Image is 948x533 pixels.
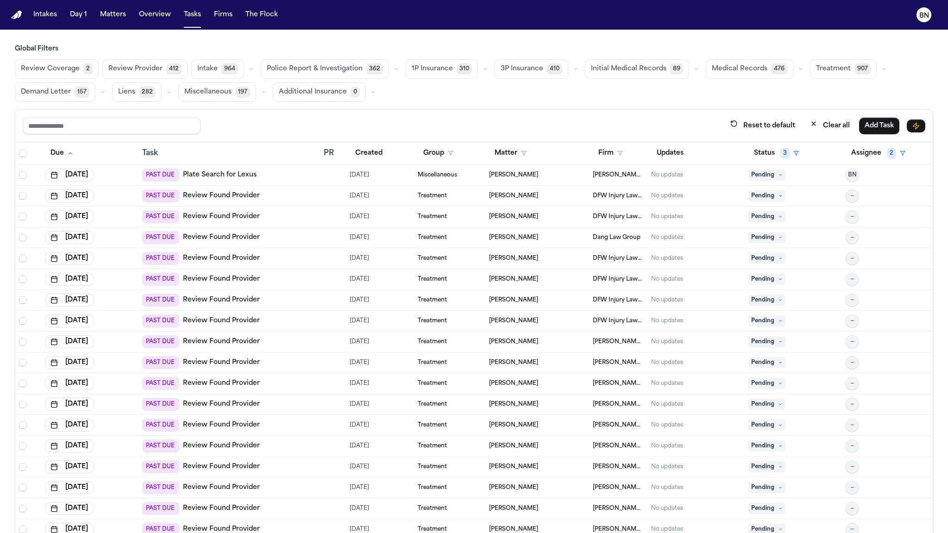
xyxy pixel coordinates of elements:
[351,87,360,98] span: 0
[108,64,163,74] span: Review Provider
[261,59,389,79] button: Police Report & Investigation362
[19,401,26,408] span: Select row
[183,191,260,201] a: Review Found Provider
[846,252,859,265] button: —
[96,6,130,23] button: Matters
[489,317,538,325] span: Ervin Quinich
[350,398,369,411] span: 8/6/2025, 3:33:51 PM
[118,88,135,97] span: Liens
[350,189,369,202] span: 8/7/2025, 3:56:30 PM
[45,273,94,286] button: [DATE]
[489,421,538,429] span: Jason Karp
[142,252,179,265] span: PAST DUE
[593,255,644,262] span: DFW Injury Lawyers
[30,6,61,23] button: Intakes
[19,380,26,387] span: Select row
[850,359,854,366] span: —
[142,169,179,182] span: PAST DUE
[45,294,94,307] button: [DATE]
[19,171,26,179] span: Select row
[651,338,683,345] div: No updates
[210,6,236,23] button: Firms
[593,401,644,408] span: Romanow Law Group
[846,189,859,202] button: —
[712,64,767,74] span: Medical Records
[19,359,26,366] span: Select row
[183,170,257,180] a: Plate Search for Lexus
[142,189,179,202] span: PAST DUE
[19,150,26,157] span: Select all
[75,87,89,98] span: 157
[846,377,859,390] button: —
[418,401,447,408] span: Treatment
[15,59,99,79] button: Review Coverage2
[748,482,785,493] span: Pending
[45,377,94,390] button: [DATE]
[489,442,538,450] span: Jason Karp
[418,442,447,450] span: Treatment
[850,213,854,220] span: —
[273,82,366,102] button: Additional Insurance0
[19,484,26,491] span: Select row
[418,317,447,325] span: Treatment
[846,231,859,244] button: —
[748,503,785,514] span: Pending
[846,210,859,223] button: —
[350,169,369,182] span: 8/1/2025, 12:13:01 PM
[489,296,538,304] span: Deborah Fernandez
[183,441,260,451] a: Review Found Provider
[651,484,683,491] div: No updates
[418,505,447,512] span: Treatment
[45,439,94,452] button: [DATE]
[593,463,644,470] span: Romanow Law Group
[907,119,925,132] button: Immediate Task
[748,145,804,162] button: Status3
[593,234,640,241] span: Dang Law Group
[45,231,94,244] button: [DATE]
[166,63,182,75] span: 412
[83,63,93,75] span: 2
[350,356,369,369] span: 8/6/2025, 3:41:10 PM
[489,463,538,470] span: Jason Karp
[135,6,175,23] a: Overview
[850,421,854,429] span: —
[350,273,369,286] span: 8/28/2025, 11:50:03 AM
[593,171,644,179] span: Steele Adams Hosman
[267,64,363,74] span: Police Report & Investigation
[816,64,851,74] span: Treatment
[848,171,857,179] span: BN
[366,63,383,75] span: 362
[489,401,538,408] span: Jason Karp
[846,398,859,411] button: —
[45,335,94,348] button: [DATE]
[846,439,859,452] button: —
[748,232,785,243] span: Pending
[191,59,244,79] button: Intake964
[651,276,683,283] div: No updates
[19,213,26,220] span: Select row
[593,359,644,366] span: Romanow Law Group
[651,171,683,179] div: No updates
[418,463,447,470] span: Treatment
[850,255,854,262] span: —
[183,358,260,367] a: Review Found Provider
[593,296,644,304] span: DFW Injury Lawyers
[748,169,785,181] span: Pending
[242,6,282,23] a: The Flock
[846,314,859,327] button: —
[418,296,447,304] span: Treatment
[418,255,447,262] span: Treatment
[180,6,205,23] button: Tasks
[142,419,179,432] span: PAST DUE
[418,338,447,345] span: Treatment
[489,338,538,345] span: Jason Karp
[142,335,179,348] span: PAST DUE
[846,419,859,432] button: —
[804,117,855,134] button: Clear all
[887,148,896,159] span: 2
[725,117,801,134] button: Reset to default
